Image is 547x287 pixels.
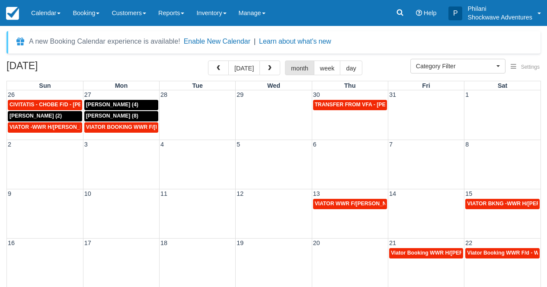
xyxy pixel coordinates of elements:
[8,100,82,110] a: CIVITATIS - CHOBE F/D - [PERSON_NAME] X 1 (1)
[388,190,397,197] span: 14
[10,124,109,130] span: VIATOR -WWR H/[PERSON_NAME] 2 (2)
[388,91,397,98] span: 31
[84,100,158,110] a: [PERSON_NAME] (4)
[315,201,413,207] span: VIATOR WWR F/[PERSON_NAME] 2 (2)
[422,82,430,89] span: Fri
[83,91,92,98] span: 27
[228,61,260,75] button: [DATE]
[6,61,116,77] h2: [DATE]
[448,6,462,20] div: P
[236,190,244,197] span: 12
[10,102,134,108] span: CIVITATIS - CHOBE F/D - [PERSON_NAME] X 1 (1)
[312,91,321,98] span: 30
[344,82,355,89] span: Thu
[259,38,331,45] a: Learn about what's new
[410,59,505,73] button: Category Filter
[184,37,250,46] button: Enable New Calendar
[465,199,540,209] a: VIATOR BKNG -WWR H/[PERSON_NAME] 2 (2)
[29,36,180,47] div: A new Booking Calendar experience is available!
[160,141,165,148] span: 4
[160,91,168,98] span: 28
[83,190,92,197] span: 10
[388,141,393,148] span: 7
[236,141,241,148] span: 5
[312,190,321,197] span: 13
[86,124,214,130] span: VIATOR BOOKING WWR F/[PERSON_NAME] X1 (1)
[236,239,244,246] span: 19
[192,82,203,89] span: Tue
[7,190,12,197] span: 9
[84,111,158,121] a: [PERSON_NAME] (8)
[314,61,341,75] button: week
[424,10,437,16] span: Help
[83,239,92,246] span: 17
[115,82,128,89] span: Mon
[464,91,470,98] span: 1
[236,91,244,98] span: 29
[498,82,507,89] span: Sat
[8,122,82,133] a: VIATOR -WWR H/[PERSON_NAME] 2 (2)
[267,82,280,89] span: Wed
[7,141,12,148] span: 2
[7,239,16,246] span: 16
[340,61,362,75] button: day
[6,7,19,20] img: checkfront-main-nav-mini-logo.png
[312,239,321,246] span: 20
[86,113,138,119] span: [PERSON_NAME] (8)
[8,111,82,121] a: [PERSON_NAME] (2)
[315,102,482,108] span: TRANSFER FROM VFA - [PERSON_NAME] X 7 adults + 2 adults (9)
[312,141,317,148] span: 6
[84,122,158,133] a: VIATOR BOOKING WWR F/[PERSON_NAME] X1 (1)
[521,64,540,70] span: Settings
[160,190,168,197] span: 11
[465,248,540,258] a: Viator Booking WWR F/d - Wheldon, April X 3 (3)
[86,102,138,108] span: [PERSON_NAME] (4)
[464,239,473,246] span: 22
[388,239,397,246] span: 21
[7,91,16,98] span: 26
[254,38,256,45] span: |
[10,113,62,119] span: [PERSON_NAME] (2)
[83,141,89,148] span: 3
[389,248,463,258] a: Viator Booking WWR H/[PERSON_NAME] 2 (2)
[467,13,532,22] p: Shockwave Adventures
[467,4,532,13] p: Philani
[285,61,314,75] button: month
[416,62,494,70] span: Category Filter
[313,100,387,110] a: TRANSFER FROM VFA - [PERSON_NAME] X 7 adults + 2 adults (9)
[39,82,51,89] span: Sun
[464,141,470,148] span: 8
[464,190,473,197] span: 15
[160,239,168,246] span: 18
[313,199,387,209] a: VIATOR WWR F/[PERSON_NAME] 2 (2)
[505,61,545,73] button: Settings
[416,10,422,16] i: Help
[391,250,507,256] span: Viator Booking WWR H/[PERSON_NAME] 2 (2)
